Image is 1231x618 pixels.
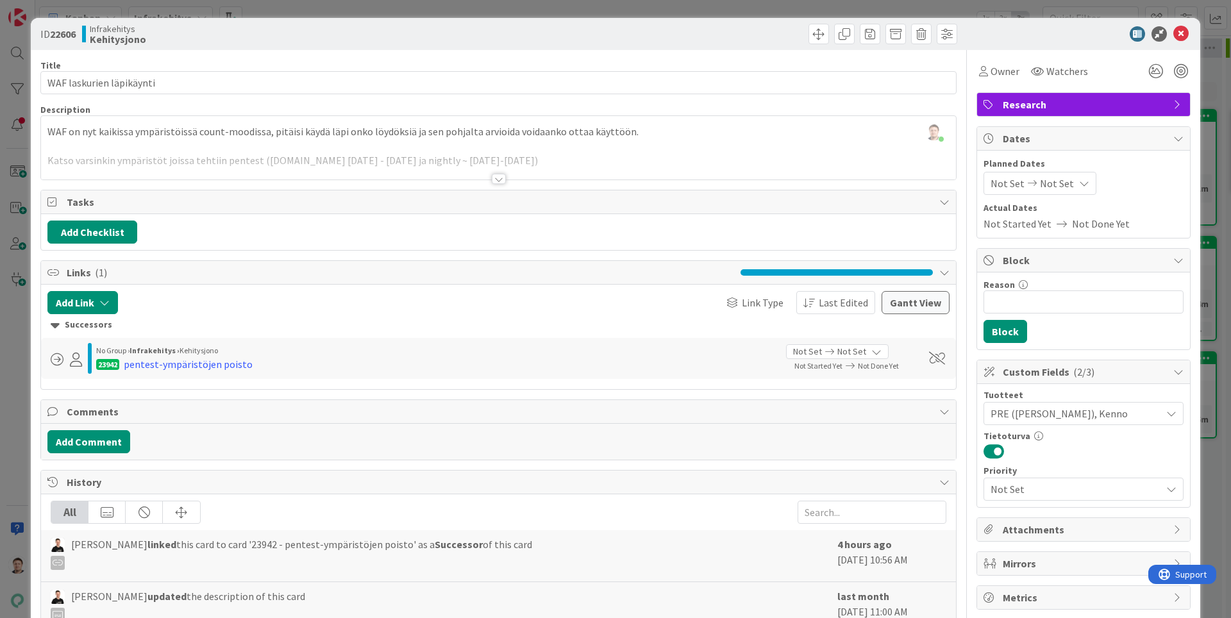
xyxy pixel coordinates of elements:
span: ( 2/3 ) [1073,365,1094,378]
span: Planned Dates [984,157,1184,171]
b: linked [147,538,176,551]
span: Not Done Yet [858,361,899,371]
span: History [67,474,933,490]
span: Watchers [1046,63,1088,79]
span: Custom Fields [1003,364,1167,380]
button: Last Edited [796,291,875,314]
span: Owner [991,63,1019,79]
button: Add Checklist [47,221,137,244]
span: Links [67,265,734,280]
span: Mirrors [1003,556,1167,571]
span: ID [40,26,76,42]
span: Research [1003,97,1167,112]
span: Not Set [837,345,866,358]
div: 23942 [96,359,119,370]
span: Kehitysjono [180,346,218,355]
input: type card name here... [40,71,957,94]
div: Tietoturva [984,431,1184,440]
b: last month [837,590,889,603]
span: Not Set [793,345,822,358]
button: Add Link [47,291,118,314]
label: Title [40,60,61,71]
div: pentest-ympäristöjen poisto [124,356,253,372]
span: Last Edited [819,295,868,310]
button: Add Comment [47,430,130,453]
b: updated [147,590,187,603]
span: Support [27,2,58,17]
span: Not Set [1040,176,1074,191]
span: Block [1003,253,1167,268]
span: Actual Dates [984,201,1184,215]
span: Infrakehitys [90,24,146,34]
span: Not Started Yet [984,216,1051,231]
span: Link Type [742,295,783,310]
button: Gantt View [882,291,950,314]
span: Comments [67,404,933,419]
input: Search... [798,501,946,524]
label: Reason [984,279,1015,290]
img: JV [51,590,65,604]
b: Kehitysjono [90,34,146,44]
b: Infrakehitys › [130,346,180,355]
span: Tasks [67,194,933,210]
span: PRE ([PERSON_NAME]), Kenno [991,406,1161,421]
b: 22606 [50,28,76,40]
button: Block [984,320,1027,343]
b: 4 hours ago [837,538,892,551]
span: Not Done Yet [1072,216,1130,231]
div: [DATE] 10:56 AM [837,537,946,575]
span: No Group › [96,346,130,355]
div: Successors [51,318,946,332]
span: ( 1 ) [95,266,107,279]
span: Not Set [991,176,1025,191]
p: WAF on nyt kaikissa ympäristöissä count-moodissa, pitäisi käydä läpi onko löydöksiä ja sen pohjal... [47,124,950,139]
div: Tuotteet [984,390,1184,399]
img: kWwg3ioFEd9OAiWkb1MriuCTSdeObmx7.png [925,122,942,140]
div: Priority [984,466,1184,475]
span: Not Started Yet [794,361,842,371]
span: Attachments [1003,522,1167,537]
div: All [51,501,88,523]
span: Metrics [1003,590,1167,605]
span: Not Set [991,480,1155,498]
img: JV [51,538,65,552]
b: Successor [435,538,483,551]
span: [PERSON_NAME] this card to card '23942 - pentest-ympäristöjen poisto' as a of this card [71,537,532,570]
span: Description [40,104,90,115]
span: Dates [1003,131,1167,146]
